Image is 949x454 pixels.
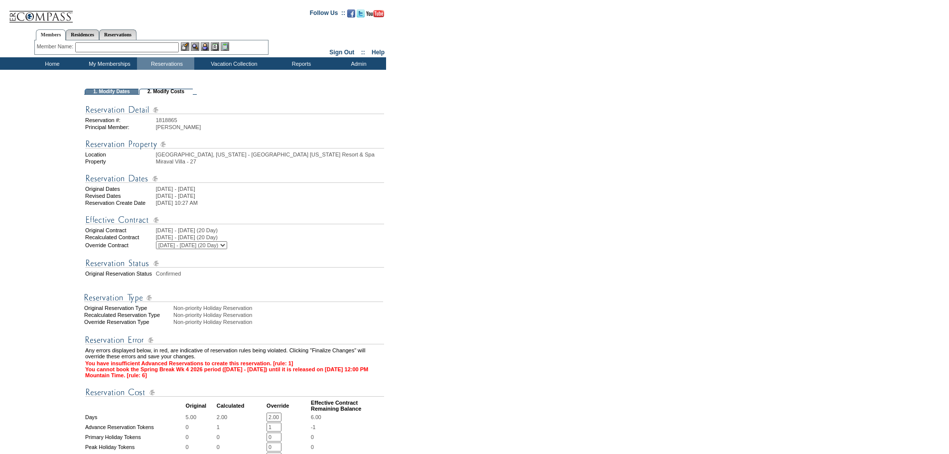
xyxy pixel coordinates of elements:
[211,42,219,51] img: Reservations
[85,214,384,226] img: Effective Contract
[217,413,266,422] td: 2.00
[156,193,384,199] td: [DATE] - [DATE]
[85,186,155,192] td: Original Dates
[156,227,384,233] td: [DATE] - [DATE] (20 Day)
[85,334,384,346] img: Reservation Errors
[347,9,355,17] img: Become our fan on Facebook
[85,151,155,157] td: Location
[85,172,384,185] img: Reservation Dates
[194,57,271,70] td: Vacation Collection
[366,12,384,18] a: Subscribe to our YouTube Channel
[311,444,314,450] span: 0
[329,57,386,70] td: Admin
[173,312,385,318] div: Non-priority Holiday Reservation
[99,29,136,40] a: Reservations
[311,434,314,440] span: 0
[217,443,266,452] td: 0
[173,305,385,311] div: Non-priority Holiday Reservation
[191,42,199,51] img: View
[156,124,384,130] td: [PERSON_NAME]
[311,424,315,430] span: -1
[84,305,172,311] div: Original Reservation Type
[85,241,155,249] td: Override Contract
[310,8,345,20] td: Follow Us ::
[85,423,185,432] td: Advance Reservation Tokens
[357,9,365,17] img: Follow us on Twitter
[181,42,189,51] img: b_edit.gif
[156,117,384,123] td: 1818865
[366,10,384,17] img: Subscribe to our YouTube Channel
[186,423,216,432] td: 0
[139,89,193,95] td: 2. Modify Costs
[156,200,384,206] td: [DATE] 10:27 AM
[221,42,229,51] img: b_calculator.gif
[85,138,384,151] img: Reservation Property
[271,57,329,70] td: Reports
[8,2,73,23] img: Compass Home
[80,57,137,70] td: My Memberships
[311,414,321,420] span: 6.00
[66,29,99,40] a: Residences
[22,57,80,70] td: Home
[156,186,384,192] td: [DATE] - [DATE]
[85,433,185,442] td: Primary Holiday Tokens
[84,312,172,318] div: Recalculated Reservation Type
[173,319,385,325] div: Non-priority Holiday Reservation
[85,89,138,95] td: 1. Modify Dates
[85,158,155,164] td: Property
[347,12,355,18] a: Become our fan on Facebook
[156,271,384,277] td: Confirmed
[311,400,384,412] td: Effective Contract Remaining Balance
[186,413,216,422] td: 5.00
[329,49,354,56] a: Sign Out
[85,257,384,270] img: Reservation Status
[217,433,266,442] td: 0
[217,400,266,412] td: Calculated
[85,360,384,378] td: You have insufficient Advanced Reservations to create this reservation. [rule: 1] You cannot book...
[85,413,185,422] td: Days
[85,227,155,233] td: Original Contract
[84,319,172,325] div: Override Reservation Type
[85,124,155,130] td: Principal Member:
[36,29,66,40] a: Members
[156,234,384,240] td: [DATE] - [DATE] (20 Day)
[267,400,310,412] td: Override
[85,104,384,116] img: Reservation Detail
[186,433,216,442] td: 0
[186,443,216,452] td: 0
[186,400,216,412] td: Original
[217,423,266,432] td: 1
[156,158,384,164] td: Miraval Villa - 27
[84,292,383,304] img: Reservation Type
[201,42,209,51] img: Impersonate
[85,443,185,452] td: Peak Holiday Tokens
[85,200,155,206] td: Reservation Create Date
[85,117,155,123] td: Reservation #:
[137,57,194,70] td: Reservations
[156,151,384,157] td: [GEOGRAPHIC_DATA], [US_STATE] - [GEOGRAPHIC_DATA] [US_STATE] Resort & Spa
[372,49,385,56] a: Help
[85,193,155,199] td: Revised Dates
[357,12,365,18] a: Follow us on Twitter
[85,347,384,359] td: Any errors displayed below, in red, are indicative of reservation rules being violated. Clicking ...
[85,271,155,277] td: Original Reservation Status
[361,49,365,56] span: ::
[37,42,75,51] div: Member Name:
[85,234,155,240] td: Recalculated Contract
[85,386,384,399] img: Reservation Cost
